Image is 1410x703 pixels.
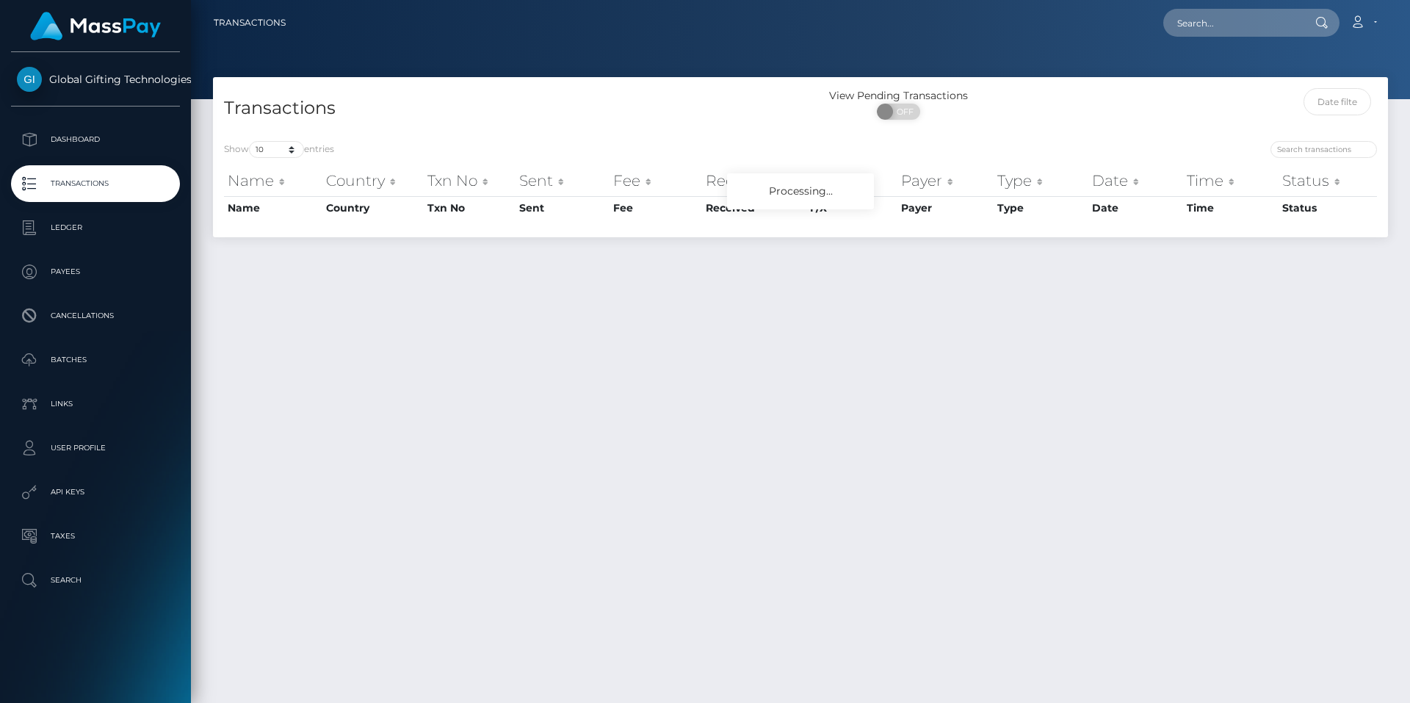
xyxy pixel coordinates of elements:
th: Type [994,196,1088,220]
a: Payees [11,253,180,290]
th: Sent [516,166,610,195]
th: Payer [897,196,994,220]
div: View Pending Transactions [800,88,997,104]
th: Time [1183,196,1279,220]
th: Time [1183,166,1279,195]
img: MassPay Logo [30,12,161,40]
p: Search [17,569,174,591]
a: Transactions [214,7,286,38]
a: Dashboard [11,121,180,158]
th: Txn No [424,166,516,195]
input: Date filter [1304,88,1372,115]
a: Search [11,562,180,599]
p: Batches [17,349,174,371]
th: Sent [516,196,610,220]
th: Type [994,166,1088,195]
select: Showentries [249,141,304,158]
a: Cancellations [11,298,180,334]
p: Links [17,393,174,415]
a: Taxes [11,518,180,555]
th: Country [322,166,424,195]
a: Transactions [11,165,180,202]
input: Search... [1163,9,1301,37]
th: Name [224,166,322,195]
p: Transactions [17,173,174,195]
th: Country [322,196,424,220]
th: Received [702,166,806,195]
a: Batches [11,342,180,378]
a: API Keys [11,474,180,511]
a: Ledger [11,209,180,246]
p: Payees [17,261,174,283]
span: OFF [885,104,922,120]
th: Received [702,196,806,220]
th: Txn No [424,196,516,220]
th: Fee [610,166,702,195]
label: Show entries [224,141,334,158]
th: Name [224,196,322,220]
p: API Keys [17,481,174,503]
p: Cancellations [17,305,174,327]
th: Status [1279,196,1377,220]
div: Processing... [727,173,874,209]
a: Links [11,386,180,422]
a: User Profile [11,430,180,466]
h4: Transactions [224,95,789,121]
img: Global Gifting Technologies Inc [17,67,42,92]
th: F/X [806,166,897,195]
input: Search transactions [1270,141,1377,158]
th: Date [1088,166,1183,195]
th: Payer [897,166,994,195]
th: Fee [610,196,702,220]
span: Global Gifting Technologies Inc [11,73,180,86]
p: Dashboard [17,129,174,151]
th: Status [1279,166,1377,195]
p: Ledger [17,217,174,239]
p: Taxes [17,525,174,547]
th: Date [1088,196,1183,220]
p: User Profile [17,437,174,459]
